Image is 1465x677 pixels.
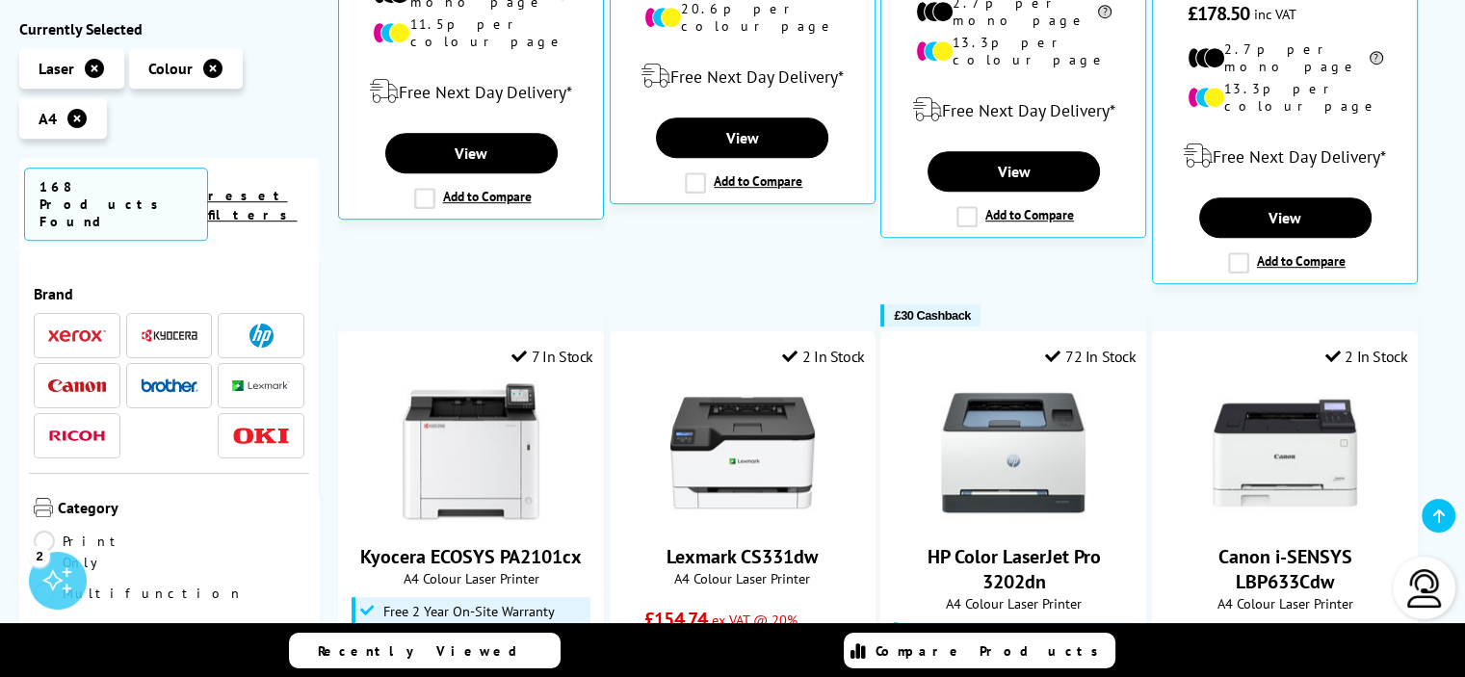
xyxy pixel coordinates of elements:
[232,374,290,398] a: Lexmark
[48,430,106,441] img: Ricoh
[1325,347,1408,366] div: 2 In Stock
[48,329,106,343] img: Xerox
[1213,509,1357,529] a: Canon i-SENSYS LBP633Cdw
[414,188,532,209] label: Add to Compare
[58,498,304,521] span: Category
[249,324,274,348] img: HP
[399,380,543,525] img: Kyocera ECOSYS PA2101cx
[39,59,74,78] span: Laser
[29,545,50,566] div: 2
[34,284,304,303] span: Brand
[667,544,818,569] a: Lexmark CS331dw
[927,544,1100,594] a: HP Color LaserJet Pro 3202dn
[1163,129,1407,183] div: modal_delivery
[34,583,244,604] a: Multifunction
[34,498,53,517] img: Category
[670,509,815,529] a: Lexmark CS331dw
[48,424,106,448] a: Ricoh
[941,509,1086,529] a: HP Color LaserJet Pro 3202dn
[876,642,1109,660] span: Compare Products
[1188,80,1383,115] li: 13.3p per colour page
[1188,40,1383,75] li: 2.7p per mono page
[511,347,593,366] div: 7 In Stock
[880,304,980,326] button: £30 Cashback
[232,428,290,444] img: OKI
[232,380,290,392] img: Lexmark
[644,607,707,632] span: £154.74
[141,328,198,343] img: Kyocera
[1163,594,1407,612] span: A4 Colour Laser Printer
[360,544,582,569] a: Kyocera ECOSYS PA2101cx
[48,324,106,348] a: Xerox
[670,380,815,525] img: Lexmark CS331dw
[956,206,1074,227] label: Add to Compare
[141,374,198,398] a: Brother
[620,49,865,103] div: modal_delivery
[399,509,543,529] a: Kyocera ECOSYS PA2101cx
[208,187,298,223] a: reset filters
[891,83,1136,137] div: modal_delivery
[894,308,970,323] span: £30 Cashback
[941,380,1086,525] img: HP Color LaserJet Pro 3202dn
[48,374,106,398] a: Canon
[39,109,57,128] span: A4
[1228,252,1346,273] label: Add to Compare
[385,133,558,173] a: View
[34,531,170,573] a: Print Only
[232,424,290,448] a: OKI
[1254,5,1296,23] span: inc VAT
[349,65,593,118] div: modal_delivery
[916,34,1112,68] li: 13.3p per colour page
[373,15,568,50] li: 11.5p per colour page
[141,324,198,348] a: Kyocera
[19,19,319,39] div: Currently Selected
[685,172,802,194] label: Add to Compare
[383,604,555,619] span: Free 2 Year On-Site Warranty
[1405,569,1444,608] img: user-headset-light.svg
[1218,544,1352,594] a: Canon i-SENSYS LBP633Cdw
[24,168,208,241] span: 168 Products Found
[349,569,593,587] span: A4 Colour Laser Printer
[232,324,290,348] a: HP
[844,633,1115,668] a: Compare Products
[318,642,536,660] span: Recently Viewed
[656,117,828,158] a: View
[141,378,198,392] img: Brother
[1188,1,1250,26] span: £178.50
[782,347,865,366] div: 2 In Stock
[289,633,561,668] a: Recently Viewed
[620,569,865,587] span: A4 Colour Laser Printer
[148,59,193,78] span: Colour
[928,151,1100,192] a: View
[48,379,106,392] img: Canon
[1213,380,1357,525] img: Canon i-SENSYS LBP633Cdw
[891,594,1136,612] span: A4 Colour Laser Printer
[1199,197,1372,238] a: View
[712,611,798,629] span: ex VAT @ 20%
[1045,347,1136,366] div: 72 In Stock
